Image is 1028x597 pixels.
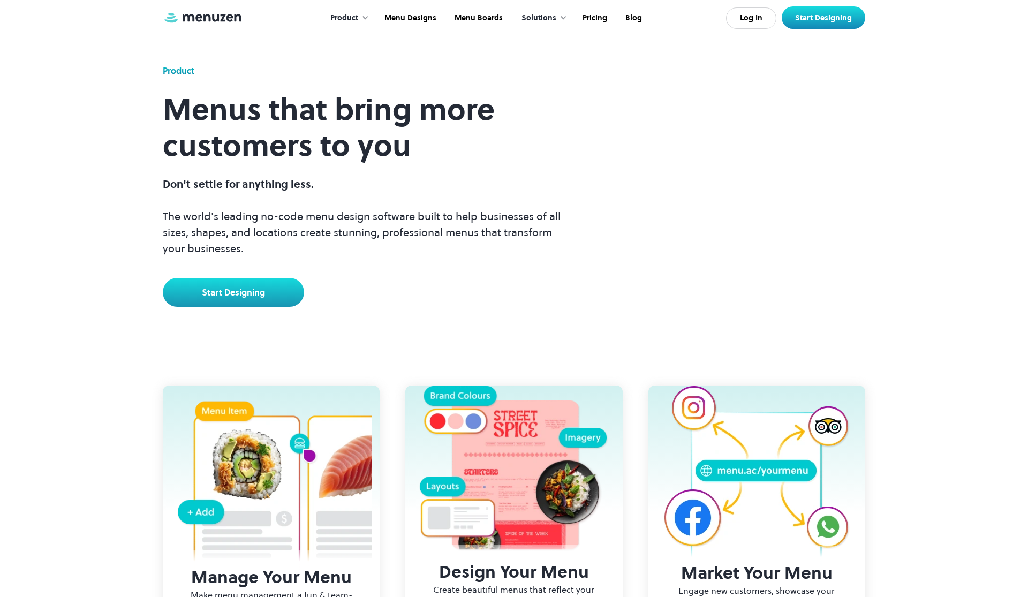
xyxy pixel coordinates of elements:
div: Solutions [521,12,556,24]
div: Product [330,12,358,24]
div: Product [163,64,194,77]
div: Product [320,2,374,35]
a: Pricing [572,2,615,35]
h3: Manage Your Menu [163,566,380,588]
h3: Market Your Menu [648,562,865,584]
span: Don't settle for anything less. [163,177,314,192]
a: Start Designing [782,6,865,29]
a: Start Designing [163,278,304,307]
p: The world's leading no-code menu design software built to help businesses of all sizes, shapes, a... [163,176,574,256]
a: Blog [615,2,650,35]
a: Menu Designs [374,2,444,35]
a: Log In [726,7,776,29]
h3: Design Your Menu [405,561,622,583]
h1: Menus that bring more customers to you [163,92,574,163]
a: Menu Boards [444,2,511,35]
div: Solutions [511,2,572,35]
